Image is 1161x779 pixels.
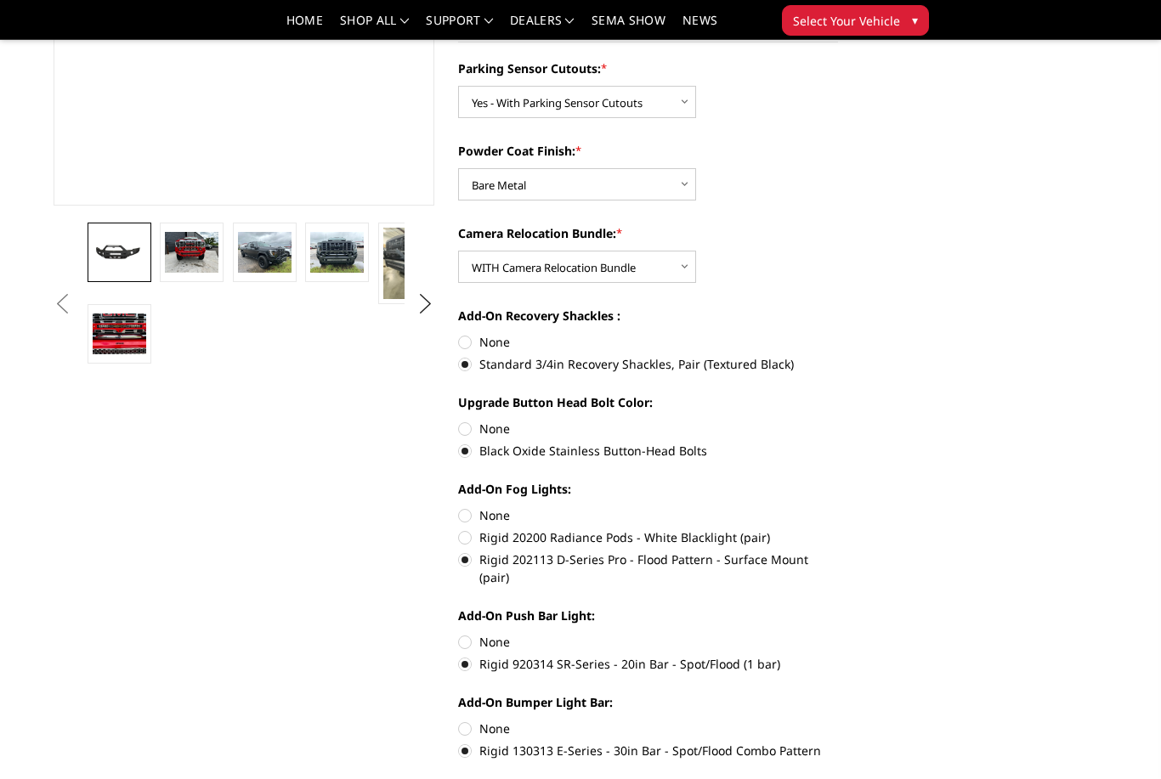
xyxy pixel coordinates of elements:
label: Rigid 920314 SR-Series - 20in Bar - Spot/Flood (1 bar) [458,655,839,673]
label: Upgrade Button Head Bolt Color: [458,393,839,411]
a: Support [426,14,493,39]
label: Rigid 20200 Radiance Pods - White Blacklight (pair) [458,528,839,546]
button: Previous [49,291,75,317]
label: None [458,420,839,437]
a: Home [286,14,323,39]
label: Powder Coat Finish: [458,142,839,160]
img: 2024-2025 GMC 2500-3500 - Freedom Series - Sport Front Bumper (non-winch) [383,228,437,299]
img: 2024-2025 GMC 2500-3500 - Freedom Series - Sport Front Bumper (non-winch) [310,232,364,272]
button: Select Your Vehicle [782,5,929,36]
img: 2024-2025 GMC 2500-3500 - Freedom Series - Sport Front Bumper (non-winch) [93,240,146,264]
a: News [682,14,717,39]
img: 2024-2025 GMC 2500-3500 - Freedom Series - Sport Front Bumper (non-winch) [238,232,292,272]
label: None [458,720,839,737]
img: 2024-2025 GMC 2500-3500 - Freedom Series - Sport Front Bumper (non-winch) [93,313,146,353]
img: 2024-2025 GMC 2500-3500 - Freedom Series - Sport Front Bumper (non-winch) [165,232,218,272]
label: Standard 3/4in Recovery Shackles, Pair (Textured Black) [458,355,839,373]
label: Parking Sensor Cutouts: [458,59,839,77]
a: SEMA Show [592,14,665,39]
label: None [458,506,839,524]
label: Rigid 130313 E-Series - 30in Bar - Spot/Flood Combo Pattern [458,742,839,759]
label: None [458,633,839,651]
button: Next [412,291,438,317]
label: Camera Relocation Bundle: [458,224,839,242]
span: Select Your Vehicle [793,12,900,30]
label: Add-On Fog Lights: [458,480,839,498]
label: Black Oxide Stainless Button-Head Bolts [458,442,839,460]
a: Dealers [510,14,575,39]
label: None [458,333,839,351]
label: Add-On Push Bar Light: [458,607,839,624]
label: Rigid 202113 D-Series Pro - Flood Pattern - Surface Mount (pair) [458,550,839,586]
a: shop all [340,14,409,39]
span: ▾ [912,11,918,29]
label: Add-On Bumper Light Bar: [458,693,839,711]
label: Add-On Recovery Shackles : [458,307,839,325]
